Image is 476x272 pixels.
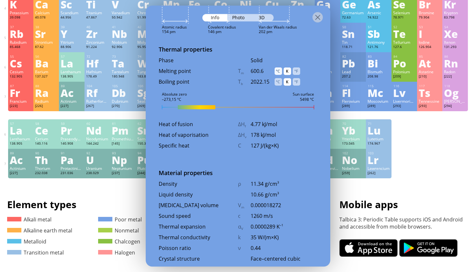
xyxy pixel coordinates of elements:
div: La [61,58,83,68]
div: 178 kJ/mol [251,131,317,138]
div: 38 [35,25,57,29]
div: 88 [35,84,57,88]
div: Ts [419,88,441,98]
div: Sn [342,29,364,39]
div: 95.95 [137,45,160,50]
div: Heat of fusion [159,121,238,128]
div: 40 [86,25,108,29]
div: 140.908 [61,141,83,147]
div: T [238,67,251,75]
h1: Element types [7,198,215,211]
div: Lanthanum [10,136,32,141]
div: Fr [10,88,32,98]
div: 202 pm [259,29,297,34]
div: 73 [112,54,134,59]
sup: 3 [277,191,279,195]
div: 238.029 [86,171,108,176]
div: Covalent radius [208,25,236,29]
div: 84 [393,54,415,59]
div: Hf [86,58,108,68]
div: 0.000018272 [251,202,317,209]
div: Antimony [368,40,390,45]
sub: f [245,124,246,129]
div: [293] [393,104,415,109]
div: Radon [444,69,466,74]
div: 174.967 [368,141,390,147]
div: [227] [10,171,32,176]
div: 78.971 [393,15,415,20]
div: 10.66 g/cm [251,191,317,198]
div: 105 [112,84,134,88]
div: Nb [112,29,134,39]
div: K [284,78,291,86]
div: Livermorium [393,99,415,104]
div: Fl [342,88,364,98]
div: 37 [10,25,32,29]
div: 140.116 [35,141,57,147]
a: Nonmetal [98,227,139,234]
div: 92.906 [112,45,134,50]
div: Thermal properties [146,45,330,57]
div: Rubidium [10,40,32,45]
div: 117 [419,84,441,88]
div: Ba [35,58,57,68]
div: Solid [251,57,317,64]
div: 50 [342,25,364,29]
sub: v [245,135,246,139]
div: Np [112,155,134,165]
div: 146 pm [208,29,236,34]
div: 600.6 [251,67,275,75]
div: Lawrencium [368,166,390,171]
div: Vanadium [112,10,134,15]
div: Tantalum [112,69,134,74]
div: Bi [368,58,390,68]
div: 92 [86,151,108,155]
div: Pu [137,155,160,165]
div: Xe [444,29,466,39]
div: [MEDICAL_DATA] volume [159,202,238,209]
div: 115 [368,84,390,88]
div: 131.293 [444,45,466,50]
div: Boiling point [159,78,238,85]
div: 144.242 [86,141,108,147]
div: Tennessine [419,99,441,104]
a: Poor metal [98,216,142,223]
div: At [419,58,441,68]
div: Polonium [393,69,415,74]
div: 121.76 [368,45,390,50]
div: °F [293,67,300,75]
div: Melting point [159,67,238,75]
div: 54 [444,25,466,29]
div: 85.468 [10,45,32,50]
div: Neptunium [112,166,134,171]
div: 4.77 kJ/mol [251,121,317,128]
div: –273,15 °C [162,97,187,102]
div: Neodymium [86,136,108,141]
div: 70 [342,122,364,126]
div: Ce [35,125,57,136]
div: V [238,202,251,209]
div: Praseodymium [61,136,83,141]
div: K [284,67,291,75]
div: Scandium [61,10,83,15]
div: Y [61,29,83,39]
div: Actinium [10,166,32,171]
div: 62 [138,122,160,126]
div: 87 [10,84,32,88]
div: ΔH [238,121,251,128]
div: Heat of vaporisation [159,131,238,138]
div: Astatine [419,69,441,74]
div: 114 [342,84,364,88]
div: [227] [61,104,83,109]
div: 127.6 [393,45,415,50]
div: Iodine [419,40,441,45]
div: [259] [342,171,364,176]
div: Specific heat [159,142,238,149]
div: 59 [61,122,83,126]
div: 138.905 [10,141,32,147]
div: [262] [368,171,390,176]
div: Rn [444,58,466,68]
div: 91.224 [86,45,108,50]
div: No [342,155,364,165]
div: Protactinium [61,166,83,171]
